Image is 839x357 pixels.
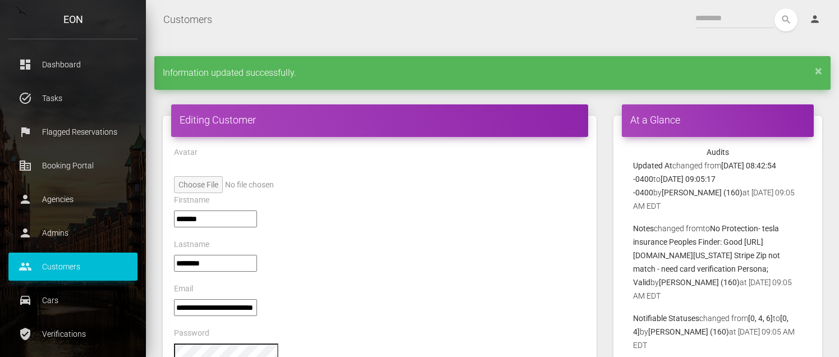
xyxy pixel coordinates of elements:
[633,222,803,303] p: changed from to by at [DATE] 09:05 AM EDT
[154,56,831,90] div: Information updated successfully.
[662,188,742,197] b: [PERSON_NAME] (160)
[774,8,797,31] button: search
[174,239,209,250] label: Lastname
[801,8,831,31] a: person
[633,224,780,287] b: No Protection- tesla insurance Peoples Finder: Good [URL][DOMAIN_NAME][US_STATE] Stripe Zip not m...
[8,219,137,247] a: person Admins
[8,51,137,79] a: dashboard Dashboard
[8,118,137,146] a: flag Flagged Reservations
[180,113,580,127] h4: Editing Customer
[659,278,740,287] b: [PERSON_NAME] (160)
[809,13,820,25] i: person
[8,253,137,281] a: people Customers
[17,225,129,241] p: Admins
[707,148,729,157] strong: Audits
[17,90,129,107] p: Tasks
[17,157,129,174] p: Booking Portal
[633,224,654,233] b: Notes
[174,147,198,158] label: Avatar
[163,6,212,34] a: Customers
[8,84,137,112] a: task_alt Tasks
[630,113,805,127] h4: At a Glance
[174,195,209,206] label: Firstname
[648,327,729,336] b: [PERSON_NAME] (160)
[8,185,137,213] a: person Agencies
[17,258,129,275] p: Customers
[633,175,716,197] b: [DATE] 09:05:17 -0400
[815,67,822,74] a: ×
[8,286,137,314] a: drive_eta Cars
[633,161,672,170] b: Updated At
[17,56,129,73] p: Dashboard
[17,292,129,309] p: Cars
[633,312,803,352] p: changed from to by at [DATE] 09:05 AM EDT
[8,320,137,348] a: verified_user Verifications
[8,152,137,180] a: corporate_fare Booking Portal
[17,191,129,208] p: Agencies
[748,314,773,323] b: [0, 4, 6]
[174,283,193,295] label: Email
[633,314,699,323] b: Notifiable Statuses
[17,326,129,342] p: Verifications
[633,159,803,213] p: changed from to by at [DATE] 09:05 AM EDT
[174,328,209,339] label: Password
[17,123,129,140] p: Flagged Reservations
